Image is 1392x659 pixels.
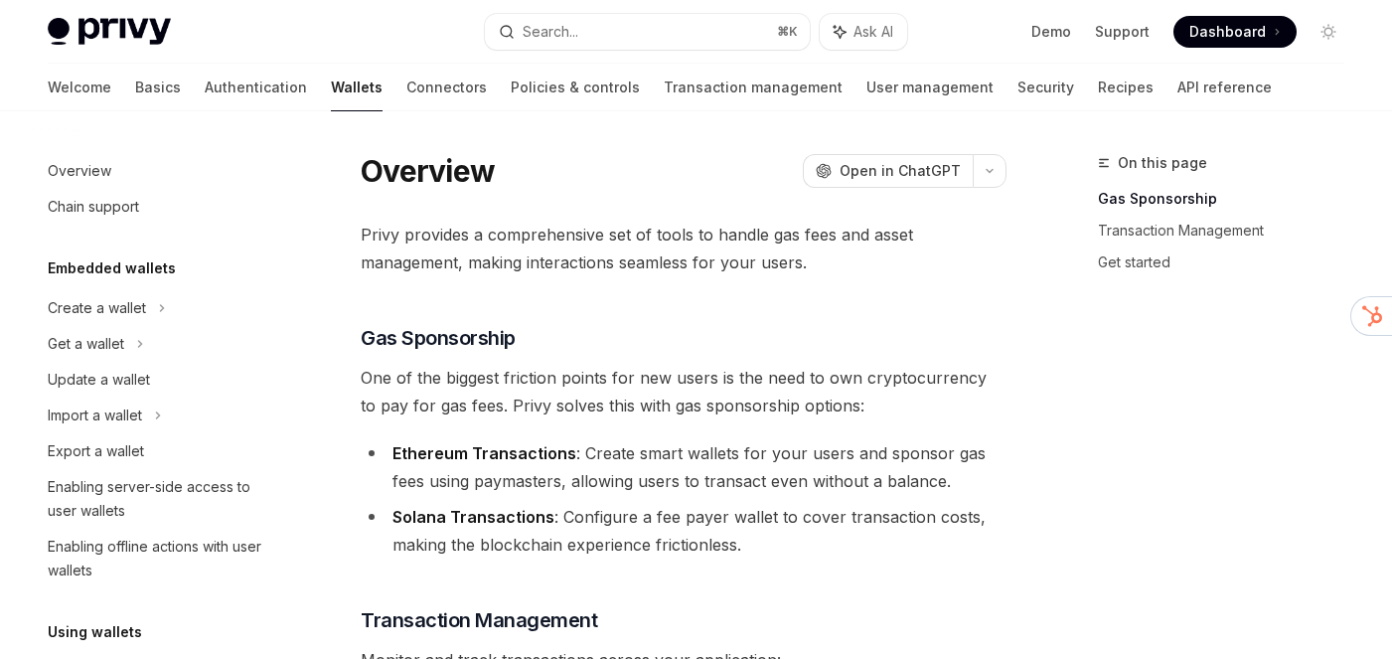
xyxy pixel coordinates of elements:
[1118,151,1207,175] span: On this page
[48,404,142,427] div: Import a wallet
[1017,64,1074,111] a: Security
[32,469,286,529] a: Enabling server-side access to user wallets
[48,195,139,219] div: Chain support
[777,24,798,40] span: ⌘ K
[866,64,994,111] a: User management
[1031,22,1071,42] a: Demo
[48,296,146,320] div: Create a wallet
[1098,247,1360,278] a: Get started
[48,439,144,463] div: Export a wallet
[32,153,286,189] a: Overview
[820,14,907,50] button: Ask AI
[361,364,1006,419] span: One of the biggest friction points for new users is the need to own cryptocurrency to pay for gas...
[48,18,171,46] img: light logo
[392,443,576,463] strong: Ethereum Transactions
[361,606,597,634] span: Transaction Management
[1313,16,1344,48] button: Toggle dark mode
[1098,215,1360,247] a: Transaction Management
[48,535,274,582] div: Enabling offline actions with user wallets
[1098,64,1154,111] a: Recipes
[803,154,973,188] button: Open in ChatGPT
[485,14,809,50] button: Search...⌘K
[205,64,307,111] a: Authentication
[361,324,516,352] span: Gas Sponsorship
[392,507,554,527] strong: Solana Transactions
[32,362,286,398] a: Update a wallet
[853,22,893,42] span: Ask AI
[48,159,111,183] div: Overview
[361,153,495,189] h1: Overview
[361,503,1006,559] li: : Configure a fee payer wallet to cover transaction costs, making the blockchain experience frict...
[1098,183,1360,215] a: Gas Sponsorship
[361,439,1006,495] li: : Create smart wallets for your users and sponsor gas fees using paymasters, allowing users to tr...
[48,368,150,392] div: Update a wallet
[511,64,640,111] a: Policies & controls
[32,189,286,225] a: Chain support
[331,64,383,111] a: Wallets
[32,529,286,588] a: Enabling offline actions with user wallets
[48,475,274,523] div: Enabling server-side access to user wallets
[48,332,124,356] div: Get a wallet
[523,20,578,44] div: Search...
[361,221,1006,276] span: Privy provides a comprehensive set of tools to handle gas fees and asset management, making inter...
[664,64,843,111] a: Transaction management
[1189,22,1266,42] span: Dashboard
[1177,64,1272,111] a: API reference
[1095,22,1150,42] a: Support
[48,256,176,280] h5: Embedded wallets
[1173,16,1297,48] a: Dashboard
[840,161,961,181] span: Open in ChatGPT
[135,64,181,111] a: Basics
[406,64,487,111] a: Connectors
[32,433,286,469] a: Export a wallet
[48,620,142,644] h5: Using wallets
[48,64,111,111] a: Welcome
